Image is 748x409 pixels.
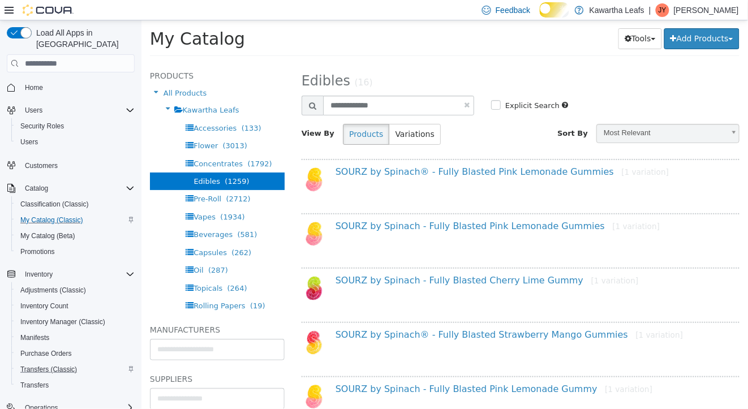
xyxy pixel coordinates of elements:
[81,121,106,130] span: (3013)
[194,200,519,211] a: SOURZ by Spinach - Fully Blasted Pink Lemonade Gummies[1 variation]
[11,134,139,150] button: Users
[11,282,139,298] button: Adjustments (Classic)
[52,104,95,112] span: Accessories
[52,264,81,272] span: Topicals
[106,139,131,148] span: (1792)
[52,121,76,130] span: Flower
[160,201,186,226] img: 150
[160,364,186,389] img: 150
[25,161,58,170] span: Customers
[20,286,86,295] span: Adjustments (Classic)
[79,192,104,201] span: (1934)
[2,157,139,173] button: Customers
[20,104,47,117] button: Users
[86,264,106,272] span: (264)
[20,81,48,94] a: Home
[100,104,120,112] span: (133)
[20,333,49,342] span: Manifests
[16,347,76,360] a: Purchase Orders
[16,119,135,133] span: Security Roles
[16,378,135,392] span: Transfers
[90,228,110,236] span: (262)
[455,104,583,122] span: Most Relevant
[20,349,72,358] span: Purchase Orders
[16,283,91,297] a: Adjustments (Classic)
[52,281,104,290] span: Rolling Papers
[20,182,53,195] button: Catalog
[16,363,81,376] a: Transfers (Classic)
[20,216,83,225] span: My Catalog (Classic)
[52,246,62,254] span: Oil
[20,268,135,281] span: Inventory
[160,255,186,281] img: 150
[194,363,511,374] a: SOURZ by Spinach - Fully Blasted Pink Lemonade Gummy[1 variation]
[480,147,528,156] small: [1 variation]
[32,27,135,50] span: Load All Apps in [GEOGRAPHIC_DATA]
[25,184,48,193] span: Catalog
[477,8,521,29] button: Tools
[361,80,418,91] label: Explicit Search
[20,122,64,131] span: Security Roles
[2,180,139,196] button: Catalog
[16,315,135,329] span: Inventory Manager (Classic)
[22,68,65,77] span: All Products
[16,363,135,376] span: Transfers (Classic)
[41,85,98,94] span: Kawartha Leafs
[52,157,79,165] span: Edibles
[16,299,135,313] span: Inventory Count
[16,229,135,243] span: My Catalog (Beta)
[25,270,53,279] span: Inventory
[464,364,511,373] small: [1 variation]
[11,377,139,393] button: Transfers
[194,146,528,157] a: SOURZ by Spinach® - Fully Blasted Pink Lemonade Gummies[1 variation]
[495,310,542,319] small: [1 variation]
[20,231,75,240] span: My Catalog (Beta)
[20,200,89,209] span: Classification (Classic)
[416,109,446,117] span: Sort By
[16,119,68,133] a: Security Roles
[8,352,143,365] h5: Suppliers
[16,283,135,297] span: Adjustments (Classic)
[52,192,74,201] span: Vapes
[8,8,104,28] span: My Catalog
[20,268,57,281] button: Inventory
[540,2,569,17] input: Dark Mode
[25,106,42,115] span: Users
[67,246,87,254] span: (287)
[213,57,231,67] small: (16)
[455,104,598,123] a: Most Relevant
[450,256,497,265] small: [1 variation]
[194,255,497,265] a: SOURZ by Spinach - Fully Blasted Cherry Lime Gummy[1 variation]
[20,247,55,256] span: Promotions
[160,109,193,117] span: View By
[16,347,135,360] span: Purchase Orders
[16,135,135,149] span: Users
[20,158,135,172] span: Customers
[16,213,135,227] span: My Catalog (Classic)
[25,83,43,92] span: Home
[2,79,139,96] button: Home
[11,118,139,134] button: Security Roles
[16,213,88,227] a: My Catalog (Classic)
[247,104,299,124] button: Variations
[471,201,519,210] small: [1 variation]
[11,212,139,228] button: My Catalog (Classic)
[16,197,135,211] span: Classification (Classic)
[16,299,73,313] a: Inventory Count
[20,317,105,326] span: Inventory Manager (Classic)
[16,331,54,345] a: Manifests
[16,331,135,345] span: Manifests
[16,245,59,259] a: Promotions
[20,137,38,147] span: Users
[20,159,62,173] a: Customers
[674,3,739,17] p: [PERSON_NAME]
[11,196,139,212] button: Classification (Classic)
[11,298,139,314] button: Inventory Count
[2,102,139,118] button: Users
[96,210,116,218] span: (581)
[52,210,91,218] span: Beverages
[8,49,143,62] h5: Products
[16,378,53,392] a: Transfers
[11,244,139,260] button: Promotions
